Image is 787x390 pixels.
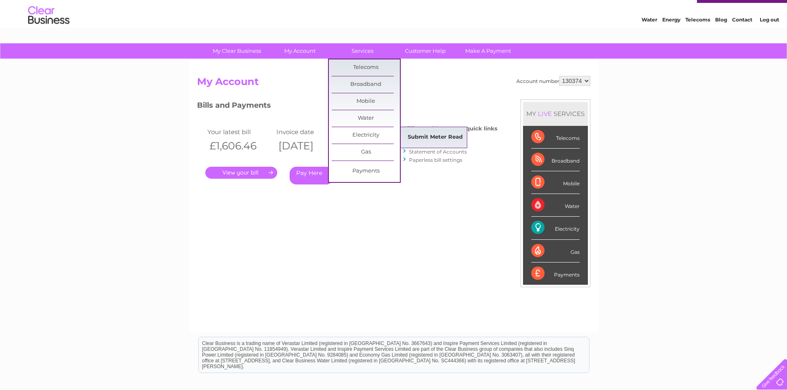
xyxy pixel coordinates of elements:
[409,157,462,163] a: Paperless bill settings
[266,43,334,59] a: My Account
[205,167,277,179] a: .
[531,171,580,194] div: Mobile
[531,126,580,149] div: Telecoms
[715,35,727,41] a: Blog
[760,35,779,41] a: Log out
[332,144,400,161] a: Gas
[332,59,400,76] a: Telecoms
[409,149,467,155] a: Statement of Accounts
[332,93,400,110] a: Mobile
[391,43,459,59] a: Customer Help
[631,4,688,14] a: 0333 014 3131
[732,35,752,41] a: Contact
[516,76,590,86] div: Account number
[401,129,469,146] a: Submit Meter Read
[28,21,70,47] img: logo.png
[531,217,580,239] div: Electricity
[332,110,400,127] a: Water
[274,126,344,137] td: Invoice date
[332,163,400,180] a: Payments
[332,127,400,144] a: Electricity
[531,240,580,262] div: Gas
[197,99,497,114] h3: Bills and Payments
[328,43,397,59] a: Services
[199,5,589,40] div: Clear Business is a trading name of Verastar Limited (registered in [GEOGRAPHIC_DATA] No. 3667643...
[662,35,680,41] a: Energy
[403,125,497,132] h4: Billing and Payments quick links
[454,43,522,59] a: Make A Payment
[205,137,275,154] th: £1,606.46
[531,149,580,171] div: Broadband
[523,102,588,125] div: MY SERVICES
[685,35,710,41] a: Telecoms
[197,76,590,92] h2: My Account
[205,126,275,137] td: Your latest bill
[531,194,580,217] div: Water
[203,43,271,59] a: My Clear Business
[290,167,333,184] a: Pay Here
[536,110,554,118] div: LIVE
[531,262,580,285] div: Payments
[642,35,657,41] a: Water
[274,137,344,154] th: [DATE]
[332,76,400,93] a: Broadband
